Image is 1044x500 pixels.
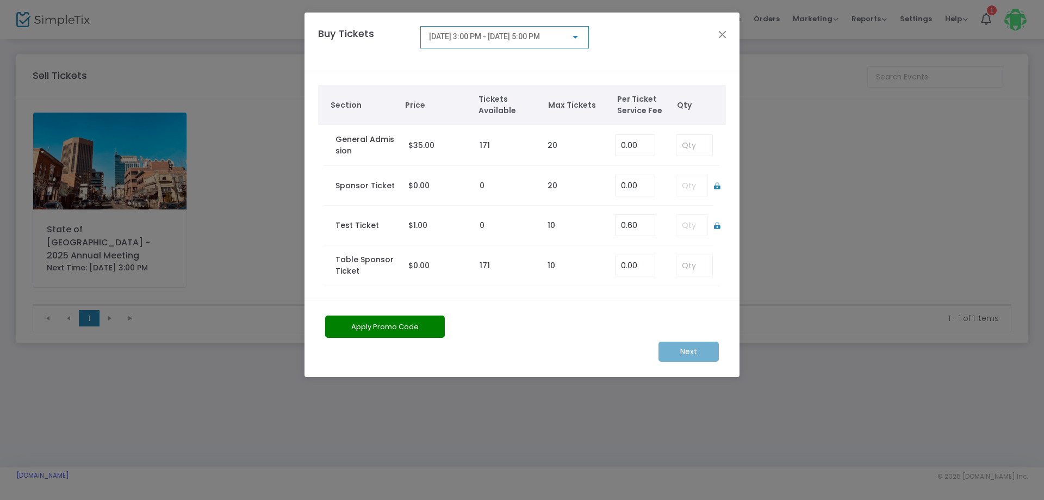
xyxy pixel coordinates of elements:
span: $0.00 [408,260,430,271]
span: Qty [677,100,720,111]
input: Enter Service Fee [616,135,655,156]
label: Sponsor Ticket [335,180,395,192]
button: Close [716,27,730,41]
span: Per Ticket Service Fee [617,94,672,116]
span: Max Tickets [548,100,607,111]
label: 10 [548,260,555,271]
input: Enter Service Fee [616,255,655,276]
span: $1.00 [408,220,427,231]
input: Enter Service Fee [616,175,655,196]
label: 10 [548,220,555,231]
label: 20 [548,180,557,192]
label: 171 [480,260,490,271]
input: Qty [676,255,712,276]
label: 171 [480,140,490,151]
label: 20 [548,140,557,151]
input: Enter Service Fee [616,215,655,236]
span: [DATE] 3:00 PM - [DATE] 5:00 PM [429,32,540,41]
input: Qty [676,135,712,156]
span: $0.00 [408,180,430,191]
label: Test Ticket [335,220,379,231]
span: Section [331,100,395,111]
label: Table Sponsor Ticket [335,254,397,277]
label: 0 [480,180,484,192]
button: Apply Promo Code [325,316,445,338]
span: $35.00 [408,140,434,151]
span: Tickets Available [478,94,537,116]
span: Price [405,100,468,111]
label: General Admission [335,134,397,157]
label: 0 [480,220,484,231]
h4: Buy Tickets [313,26,415,57]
